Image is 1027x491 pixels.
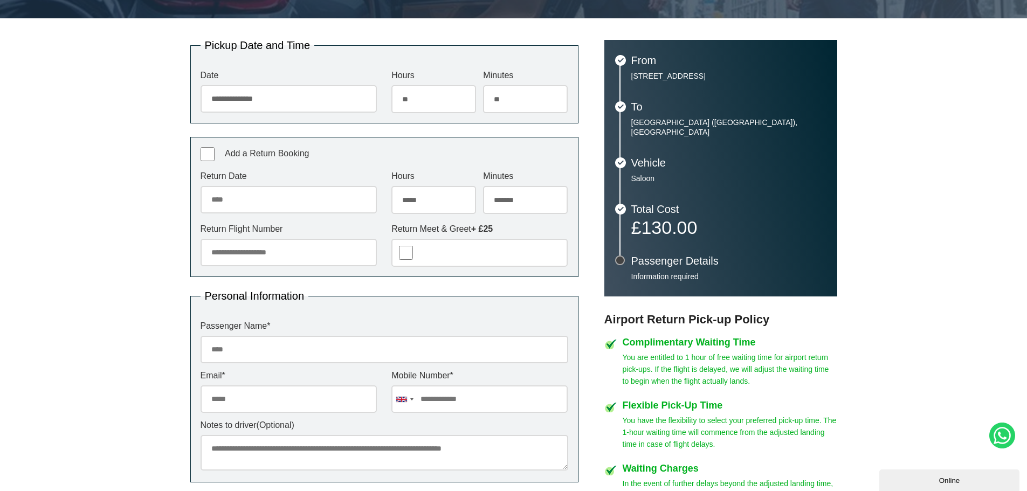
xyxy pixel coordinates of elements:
[391,71,476,80] label: Hours
[201,225,377,233] label: Return Flight Number
[201,172,377,181] label: Return Date
[201,371,377,380] label: Email
[623,400,837,410] h4: Flexible Pick-Up Time
[879,467,1022,491] iframe: chat widget
[623,464,837,473] h4: Waiting Charges
[631,255,826,266] h3: Passenger Details
[201,421,568,430] label: Notes to driver
[631,157,826,168] h3: Vehicle
[391,225,568,233] label: Return Meet & Greet
[483,71,568,80] label: Minutes
[391,371,568,380] label: Mobile Number
[623,351,837,387] p: You are entitled to 1 hour of free waiting time for airport return pick-ups. If the flight is del...
[201,291,309,301] legend: Personal Information
[392,386,417,412] div: United Kingdom: +44
[201,322,568,330] label: Passenger Name
[225,149,309,158] span: Add a Return Booking
[631,55,826,66] h3: From
[257,420,294,430] span: (Optional)
[604,313,837,327] h3: Airport Return Pick-up Policy
[623,337,837,347] h4: Complimentary Waiting Time
[631,117,826,137] p: [GEOGRAPHIC_DATA] ([GEOGRAPHIC_DATA]), [GEOGRAPHIC_DATA]
[631,272,826,281] p: Information required
[631,204,826,215] h3: Total Cost
[631,220,826,235] p: £
[201,40,315,51] legend: Pickup Date and Time
[631,71,826,81] p: [STREET_ADDRESS]
[391,172,476,181] label: Hours
[641,217,697,238] span: 130.00
[631,101,826,112] h3: To
[201,71,377,80] label: Date
[201,147,215,161] input: Add a Return Booking
[483,172,568,181] label: Minutes
[631,174,826,183] p: Saloon
[471,224,493,233] strong: + £25
[623,414,837,450] p: You have the flexibility to select your preferred pick-up time. The 1-hour waiting time will comm...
